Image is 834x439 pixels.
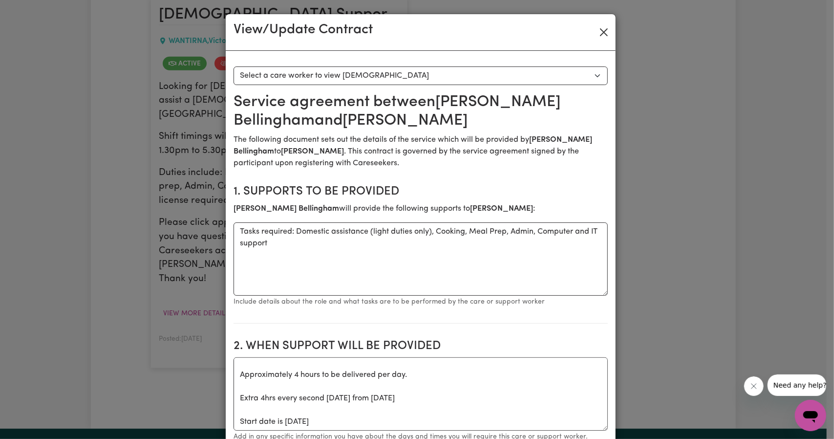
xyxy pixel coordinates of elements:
b: [PERSON_NAME] Bellingham [234,205,339,213]
button: Close [596,24,612,40]
span: Need any help? [6,7,59,15]
b: [PERSON_NAME] [470,205,533,213]
iframe: Message from company [768,374,826,396]
h2: Service agreement between [PERSON_NAME] Bellingham and [PERSON_NAME] [234,93,608,131]
textarea: Days required: [DATE], [DATE] Approximately 4 hours to be delivered per day. Extra 4hrs every sec... [234,357,608,431]
textarea: Tasks required: Domestic assistance (light duties only), Cooking, Meal Prep, Admin, Computer and ... [234,222,608,296]
b: [PERSON_NAME] [281,148,344,155]
iframe: Close message [744,376,764,396]
h3: View/Update Contract [234,22,373,39]
p: The following document sets out the details of the service which will be provided by to . This co... [234,134,608,169]
h2: 1. Supports to be provided [234,185,608,199]
h2: 2. When support will be provided [234,339,608,353]
iframe: Button to launch messaging window [795,400,826,431]
small: Include details about the role and what tasks are to be performed by the care or support worker [234,298,545,306]
p: will provide the following supports to : [234,203,608,215]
